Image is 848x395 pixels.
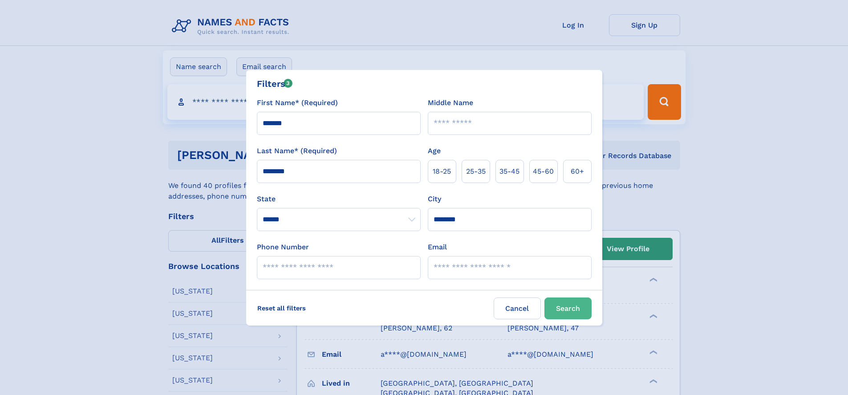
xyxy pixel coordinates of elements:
label: Age [428,146,441,156]
span: 18‑25 [433,166,451,177]
div: Filters [257,77,293,90]
span: 35‑45 [499,166,519,177]
span: 45‑60 [533,166,554,177]
label: First Name* (Required) [257,98,338,108]
label: Reset all filters [252,297,312,319]
label: Cancel [494,297,541,319]
label: Middle Name [428,98,473,108]
span: 60+ [571,166,584,177]
button: Search [544,297,592,319]
label: Phone Number [257,242,309,252]
label: State [257,194,421,204]
span: 25‑35 [466,166,486,177]
label: Email [428,242,447,252]
label: City [428,194,441,204]
label: Last Name* (Required) [257,146,337,156]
